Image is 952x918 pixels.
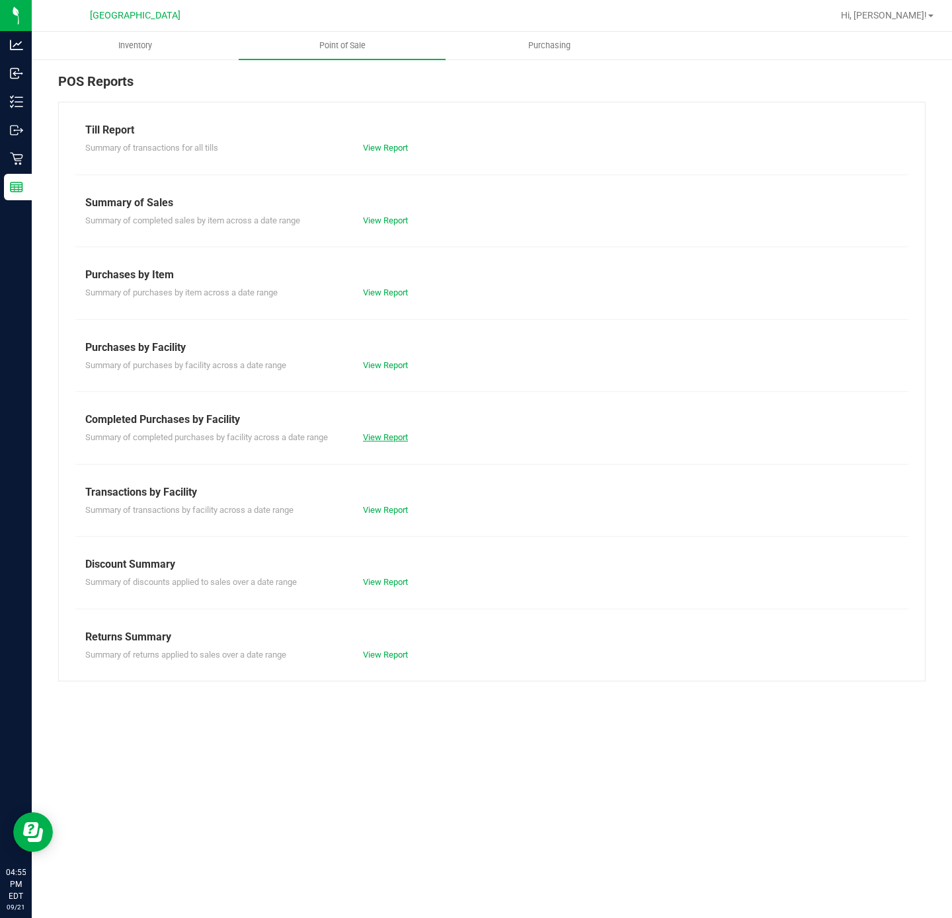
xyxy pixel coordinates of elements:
[85,556,898,572] div: Discount Summary
[85,650,286,660] span: Summary of returns applied to sales over a date range
[363,650,408,660] a: View Report
[10,152,23,165] inline-svg: Retail
[10,180,23,194] inline-svg: Reports
[363,432,408,442] a: View Report
[363,360,408,370] a: View Report
[32,32,239,59] a: Inventory
[85,143,218,153] span: Summary of transactions for all tills
[10,38,23,52] inline-svg: Analytics
[363,577,408,587] a: View Report
[10,95,23,108] inline-svg: Inventory
[363,215,408,225] a: View Report
[510,40,588,52] span: Purchasing
[6,866,26,902] p: 04:55 PM EDT
[85,267,898,283] div: Purchases by Item
[85,195,898,211] div: Summary of Sales
[85,287,278,297] span: Summary of purchases by item across a date range
[100,40,170,52] span: Inventory
[239,32,446,59] a: Point of Sale
[85,577,297,587] span: Summary of discounts applied to sales over a date range
[10,67,23,80] inline-svg: Inbound
[85,122,898,138] div: Till Report
[85,629,898,645] div: Returns Summary
[363,505,408,515] a: View Report
[301,40,383,52] span: Point of Sale
[85,412,898,428] div: Completed Purchases by Facility
[10,124,23,137] inline-svg: Outbound
[58,71,926,102] div: POS Reports
[841,10,927,20] span: Hi, [PERSON_NAME]!
[90,10,180,21] span: [GEOGRAPHIC_DATA]
[85,360,286,370] span: Summary of purchases by facility across a date range
[13,812,53,852] iframe: Resource center
[363,287,408,297] a: View Report
[6,902,26,912] p: 09/21
[85,340,898,356] div: Purchases by Facility
[85,432,328,442] span: Summary of completed purchases by facility across a date range
[85,505,294,515] span: Summary of transactions by facility across a date range
[85,215,300,225] span: Summary of completed sales by item across a date range
[85,484,898,500] div: Transactions by Facility
[363,143,408,153] a: View Report
[446,32,653,59] a: Purchasing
